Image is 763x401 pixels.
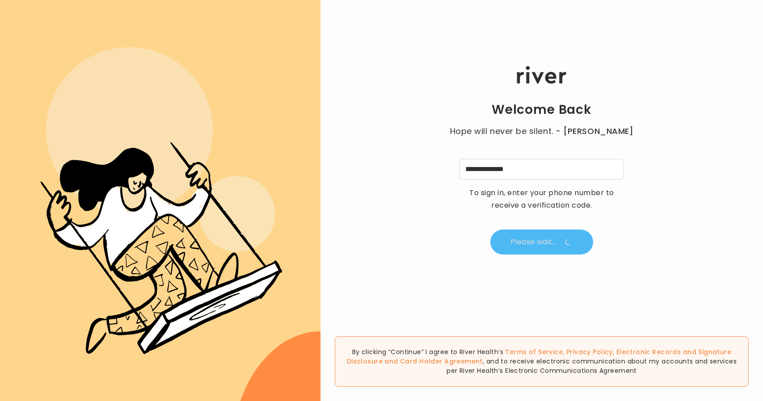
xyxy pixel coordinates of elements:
[505,347,563,356] a: Terms of Service
[566,347,613,356] a: Privacy Policy
[335,336,749,387] div: By clicking “Continue” I agree to River Health’s
[347,347,731,366] span: , , and
[556,125,633,138] span: - [PERSON_NAME]
[464,187,620,212] p: To sign in, enter your phone number to receive a verification code.
[447,357,737,375] span: , and to receive electronic communication about my accounts and services per River Health’s Elect...
[490,230,593,255] button: Please wait...
[347,347,731,366] a: Electronic Records and Signature Disclosure
[441,125,642,138] p: Hope will never be silent.
[492,102,592,118] h1: Welcome Back
[400,357,483,366] a: Card Holder Agreement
